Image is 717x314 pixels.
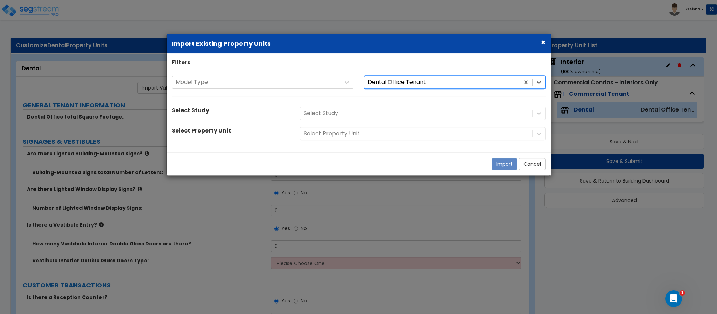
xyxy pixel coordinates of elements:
[172,107,209,115] label: Select Study
[680,290,685,296] span: 1
[172,40,271,48] b: Import Existing Property Units
[665,290,682,307] iframe: Intercom live chat
[541,39,546,46] button: ×
[492,158,517,170] button: Import
[172,127,231,135] label: Select Property Unit
[519,158,546,170] button: Cancel
[172,59,190,67] label: Filters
